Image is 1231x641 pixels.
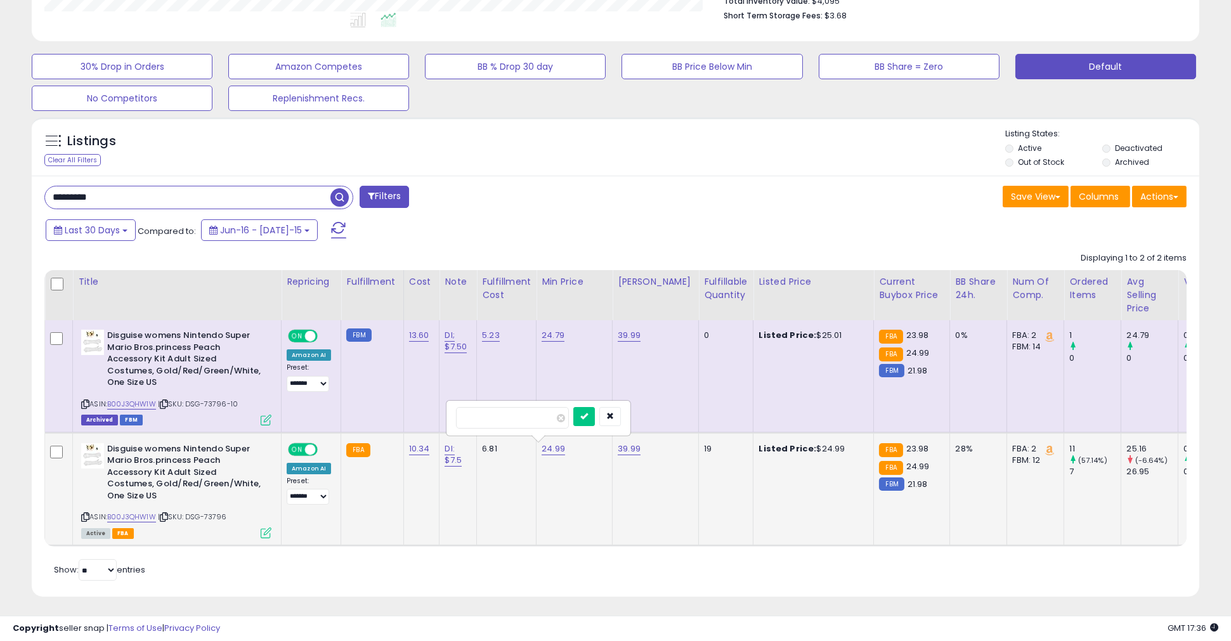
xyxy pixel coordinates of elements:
[81,330,271,424] div: ASIN:
[158,399,238,409] span: | SKU: DSG-73796-10
[81,528,110,539] span: All listings currently available for purchase on Amazon
[289,331,305,342] span: ON
[879,461,902,475] small: FBA
[618,329,641,342] a: 39.99
[1005,128,1199,140] p: Listing States:
[1012,443,1054,455] div: FBA: 2
[346,275,398,288] div: Fulfillment
[1018,157,1064,167] label: Out of Stock
[287,275,335,288] div: Repricing
[1069,353,1121,364] div: 0
[879,364,904,377] small: FBM
[409,443,430,455] a: 10.34
[287,349,331,361] div: Amazon AI
[704,330,743,341] div: 0
[158,512,227,522] span: | SKU: DSG-73796
[879,443,902,457] small: FBA
[81,443,104,469] img: 31uAWKMTB4L._SL40_.jpg
[228,54,409,79] button: Amazon Competes
[1126,330,1178,341] div: 24.79
[81,330,104,355] img: 31uAWKMTB4L._SL40_.jpg
[1012,455,1054,466] div: FBM: 12
[879,275,944,302] div: Current Buybox Price
[1018,143,1041,153] label: Active
[759,443,816,455] b: Listed Price:
[906,329,929,341] span: 23.98
[955,443,997,455] div: 28%
[1079,190,1119,203] span: Columns
[906,347,930,359] span: 24.99
[819,54,1000,79] button: BB Share = Zero
[81,443,271,537] div: ASIN:
[1069,330,1121,341] div: 1
[879,347,902,361] small: FBA
[220,224,302,236] span: Jun-16 - [DATE]-15
[824,10,847,22] span: $3.68
[618,275,693,288] div: [PERSON_NAME]
[289,444,305,455] span: ON
[906,443,929,455] span: 23.98
[346,443,370,457] small: FBA
[425,54,606,79] button: BB % Drop 30 day
[445,443,462,467] a: DI: $7.5
[107,443,261,505] b: Disguise womens Nintendo Super Mario Bros.princess Peach Accessory Kit Adult Sized Costumes, Gold...
[879,477,904,491] small: FBM
[409,329,429,342] a: 13.60
[482,275,531,302] div: Fulfillment Cost
[346,328,371,342] small: FBM
[316,331,336,342] span: OFF
[1126,353,1178,364] div: 0
[1115,157,1149,167] label: Archived
[955,275,1001,302] div: BB Share 24h.
[108,622,162,634] a: Terms of Use
[759,330,864,341] div: $25.01
[32,86,212,111] button: No Competitors
[13,623,220,635] div: seller snap | |
[46,219,136,241] button: Last 30 Days
[228,86,409,111] button: Replenishment Recs.
[542,329,564,342] a: 24.79
[1135,455,1168,465] small: (-6.64%)
[287,463,331,474] div: Amazon AI
[704,443,743,455] div: 19
[482,443,526,455] div: 6.81
[65,224,120,236] span: Last 30 Days
[1126,443,1178,455] div: 25.16
[1078,455,1107,465] small: (57.14%)
[1132,186,1187,207] button: Actions
[164,622,220,634] a: Privacy Policy
[287,477,331,505] div: Preset:
[445,275,471,288] div: Note
[908,478,928,490] span: 21.98
[618,443,641,455] a: 39.99
[724,10,823,21] b: Short Term Storage Fees:
[1069,275,1116,302] div: Ordered Items
[316,444,336,455] span: OFF
[1003,186,1069,207] button: Save View
[704,275,748,302] div: Fulfillable Quantity
[1012,341,1054,353] div: FBM: 14
[445,329,467,353] a: DI; $7.50
[112,528,134,539] span: FBA
[482,329,500,342] a: 5.23
[622,54,802,79] button: BB Price Below Min
[360,186,409,208] button: Filters
[81,415,118,425] span: Listings that have been deleted from Seller Central
[287,363,331,392] div: Preset:
[1168,622,1218,634] span: 2025-08-15 17:36 GMT
[1115,143,1163,153] label: Deactivated
[1012,275,1058,302] div: Num of Comp.
[107,330,261,392] b: Disguise womens Nintendo Super Mario Bros.princess Peach Accessory Kit Adult Sized Costumes, Gold...
[138,225,196,237] span: Compared to:
[1012,330,1054,341] div: FBA: 2
[759,443,864,455] div: $24.99
[1071,186,1130,207] button: Columns
[107,512,156,522] a: B00J3QHW1W
[908,365,928,377] span: 21.98
[1069,466,1121,477] div: 7
[32,54,212,79] button: 30% Drop in Orders
[120,415,143,425] span: FBM
[13,622,59,634] strong: Copyright
[906,460,930,472] span: 24.99
[542,275,607,288] div: Min Price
